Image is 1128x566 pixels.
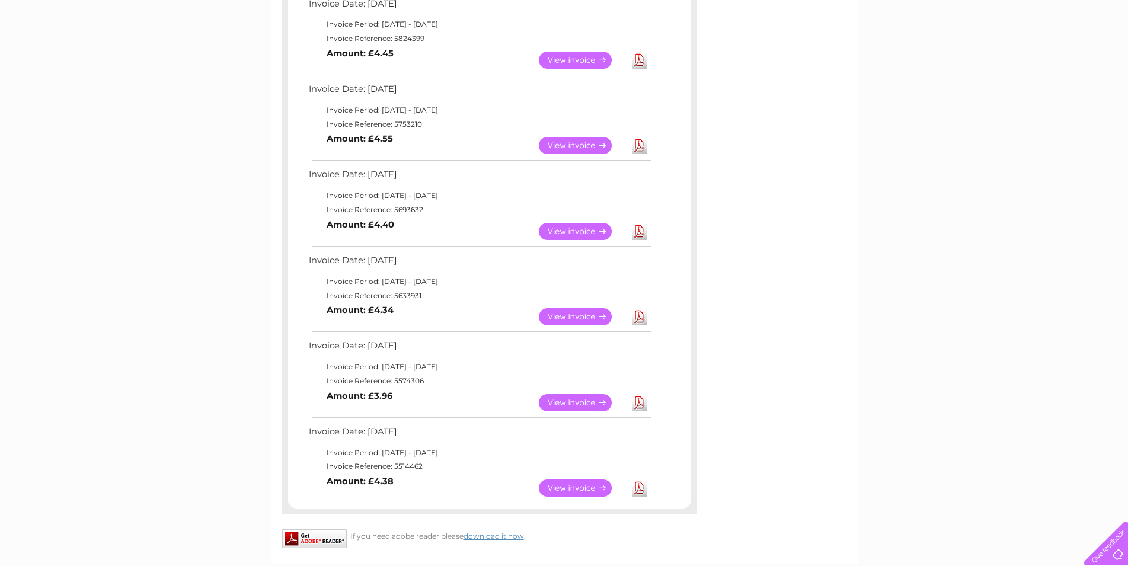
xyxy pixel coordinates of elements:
[905,6,986,21] a: 0333 014 3131
[306,252,653,274] td: Invoice Date: [DATE]
[539,479,626,497] a: View
[306,338,653,360] td: Invoice Date: [DATE]
[327,391,392,401] b: Amount: £3.96
[632,223,647,240] a: Download
[539,394,626,411] a: View
[632,479,647,497] a: Download
[539,137,626,154] a: View
[539,308,626,325] a: View
[327,476,394,487] b: Amount: £4.38
[285,7,845,57] div: Clear Business is a trading name of Verastar Limited (registered in [GEOGRAPHIC_DATA] No. 3667643...
[306,424,653,446] td: Invoice Date: [DATE]
[306,360,653,374] td: Invoice Period: [DATE] - [DATE]
[632,52,647,69] a: Download
[306,31,653,46] td: Invoice Reference: 5824399
[306,17,653,31] td: Invoice Period: [DATE] - [DATE]
[327,48,394,59] b: Amount: £4.45
[306,81,653,103] td: Invoice Date: [DATE]
[40,31,100,67] img: logo.png
[632,394,647,411] a: Download
[949,50,975,59] a: Energy
[982,50,1018,59] a: Telecoms
[306,374,653,388] td: Invoice Reference: 5574306
[919,50,942,59] a: Water
[282,529,697,541] div: If you need adobe reader please .
[306,117,653,132] td: Invoice Reference: 5753210
[327,219,394,230] b: Amount: £4.40
[306,459,653,474] td: Invoice Reference: 5514462
[306,446,653,460] td: Invoice Period: [DATE] - [DATE]
[539,52,626,69] a: View
[1089,50,1117,59] a: Log out
[632,137,647,154] a: Download
[306,167,653,188] td: Invoice Date: [DATE]
[632,308,647,325] a: Download
[306,188,653,203] td: Invoice Period: [DATE] - [DATE]
[1025,50,1042,59] a: Blog
[327,133,393,144] b: Amount: £4.55
[327,305,394,315] b: Amount: £4.34
[464,532,524,541] a: download it now
[306,289,653,303] td: Invoice Reference: 5633931
[539,223,626,240] a: View
[306,203,653,217] td: Invoice Reference: 5693632
[1049,50,1078,59] a: Contact
[306,103,653,117] td: Invoice Period: [DATE] - [DATE]
[306,274,653,289] td: Invoice Period: [DATE] - [DATE]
